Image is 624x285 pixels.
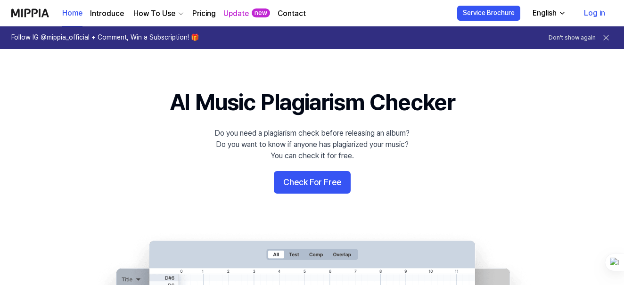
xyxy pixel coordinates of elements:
a: Home [62,0,82,26]
h1: Follow IG @mippia_official + Comment, Win a Subscription! 🎁 [11,33,199,42]
div: Do you need a plagiarism check before releasing an album? Do you want to know if anyone has plagi... [214,128,410,162]
button: Service Brochure [457,6,520,21]
button: Don't show again [549,34,596,42]
button: English [525,4,572,23]
button: Check For Free [274,171,351,194]
div: English [531,8,558,19]
a: Update [223,8,249,19]
h1: AI Music Plagiarism Checker [170,87,455,118]
button: How To Use [131,8,185,19]
a: Pricing [192,8,216,19]
div: new [252,8,270,18]
div: How To Use [131,8,177,19]
a: Contact [278,8,306,19]
a: Introduce [90,8,124,19]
